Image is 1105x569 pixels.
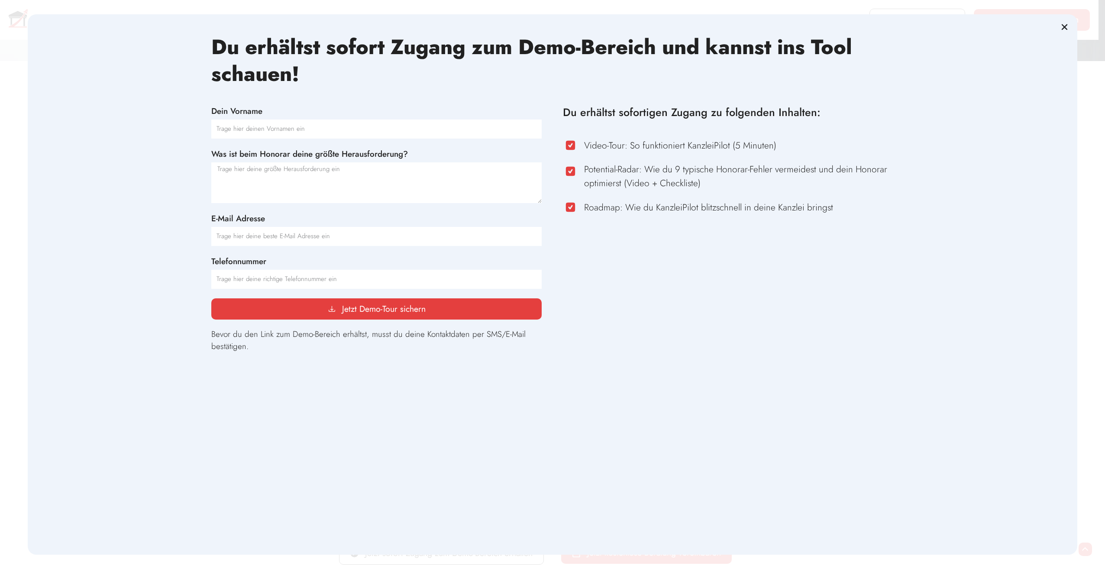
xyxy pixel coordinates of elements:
button: Jetzt Demo-Tour sichern [211,298,542,320]
span: Potential-Radar: Wie du 9 typische Honorar-Fehler vermeidest und dein Honorar optimierst (Video +... [582,163,893,190]
h2: Du erhältst sofort Zugang zum Demo-Bereich und kannst ins Tool schauen! [211,34,893,88]
input: Trage hier deinen Vornamen ein [211,120,542,139]
input: Nur Nummern oder Telefon-Zeichen (#, -, *, etc) werden akzeptiert. [211,270,542,289]
p: Bevor du den Link zum Demo-Bereich erhältst, musst du deine Kontaktdaten per SMS/E-Mail bestätigen. [211,328,542,353]
span: Roadmap: Wie du KanzleiPilot blitzschnell in deine Kanzlei bringst [582,201,833,215]
span: Video-Tour: So funktioniert KanzleiPilot (5 Minuten) [582,139,776,153]
input: Trage hier deine beste E-Mail Adresse ein [211,227,542,246]
label: Was ist beim Honorar deine größte Herausforderung? [211,148,408,162]
label: Telefonnummer [211,255,266,270]
span: Jetzt Demo-Tour sichern [342,305,426,314]
form: Honorar-Check [211,105,542,329]
label: Dein Vorname [211,105,262,120]
label: E-Mail Adresse [211,213,265,227]
h3: Du erhältst sofortigen Zugang zu folgenden Inhalten: [563,105,893,120]
a: Close [1060,23,1069,32]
